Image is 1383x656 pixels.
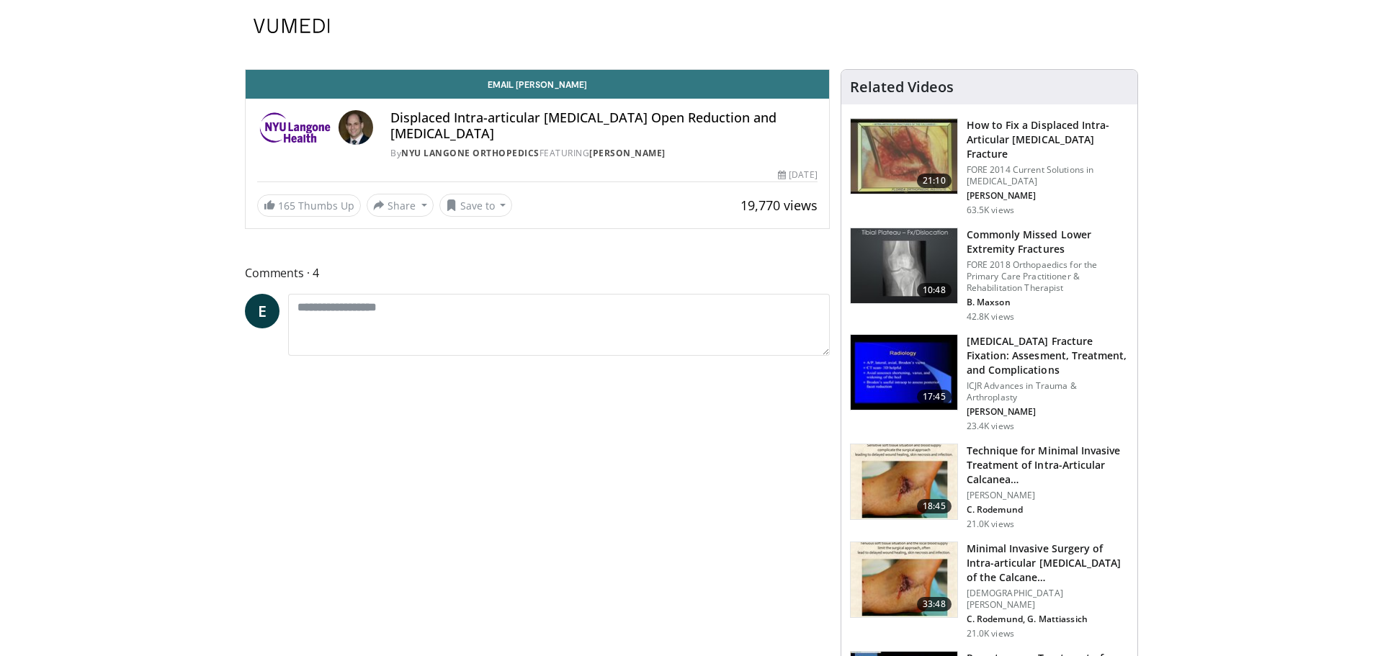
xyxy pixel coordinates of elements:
[740,197,818,214] span: 19,770 views
[967,542,1129,585] h3: Minimal Invasive Surgery of Intra-articular Fractures of the Calcaneus
[967,228,1129,256] h3: Commonly Missed Lower Extremity Fractures
[967,406,1129,418] p: Steven Weinfeld
[967,504,1129,516] p: Christian Rodemund
[967,518,1014,530] p: 21.0K views
[254,19,330,33] img: VuMedi Logo
[851,542,957,617] img: 35a50d49-627e-422b-a069-3479b31312bc.150x105_q85_crop-smart_upscale.jpg
[850,444,1129,530] a: 18:45 Technique for Minimal Invasive Treatment of Intra-Articular Calcanea… [PERSON_NAME] C. Rode...
[589,147,666,159] a: [PERSON_NAME]
[967,490,1129,501] p: [PERSON_NAME]
[967,311,1014,323] p: 42.8K views
[967,614,1129,625] p: Christian Rodemund
[778,169,817,181] div: [DATE]
[967,118,1129,161] h3: How to Fix a Displaced Intra-Articular [MEDICAL_DATA] Fracture
[850,542,1129,639] a: 33:48 Minimal Invasive Surgery of Intra-articular [MEDICAL_DATA] of the Calcane… [DEMOGRAPHIC_DAT...
[850,228,1129,323] a: 10:48 Commonly Missed Lower Extremity Fractures FORE 2018 Orthopaedics for the Primary Care Pract...
[917,174,952,188] span: 21:10
[917,597,952,611] span: 33:48
[390,147,817,160] div: By FEATURING
[851,119,957,194] img: 55ff4537-6d30-4030-bbbb-bab469c05b17.150x105_q85_crop-smart_upscale.jpg
[246,70,829,99] a: Email [PERSON_NAME]
[967,444,1129,487] h3: Technique for Minimal Invasive Treatment of Intra-Articular Calcaneal Fractures
[967,190,1129,202] p: Roy Sanders
[967,205,1014,216] p: 63.5K views
[967,628,1014,639] p: 21.0K views
[967,380,1129,403] p: ICJR Advances in Trauma & Arthroplasty
[967,421,1014,432] p: 23.4K views
[278,199,295,212] span: 165
[917,283,952,297] span: 10:48
[390,110,817,141] h4: Displaced Intra-articular [MEDICAL_DATA] Open Reduction and [MEDICAL_DATA]
[339,110,373,145] img: Avatar
[967,588,1129,611] p: [DEMOGRAPHIC_DATA][PERSON_NAME]
[367,194,434,217] button: Share
[851,444,957,519] img: dedc188c-4393-4618-b2e6-7381f7e2f7ad.150x105_q85_crop-smart_upscale.jpg
[257,194,361,217] a: 165 Thumbs Up
[967,164,1129,187] p: FORE 2014 Current Solutions in [MEDICAL_DATA]
[439,194,513,217] button: Save to
[967,334,1129,377] h3: [MEDICAL_DATA] Fracture Fixation: Assesment, Treatment, and Complications
[245,264,830,282] span: Comments 4
[967,297,1129,308] p: Benjamin Maxson
[401,147,540,159] a: NYU Langone Orthopedics
[851,228,957,303] img: 4aa379b6-386c-4fb5-93ee-de5617843a87.150x105_q85_crop-smart_upscale.jpg
[850,334,1129,432] a: 17:45 [MEDICAL_DATA] Fracture Fixation: Assesment, Treatment, and Complications ICJR Advances in ...
[245,294,279,328] a: E
[257,110,333,145] img: NYU Langone Orthopedics
[850,118,1129,216] a: 21:10 How to Fix a Displaced Intra-Articular [MEDICAL_DATA] Fracture FORE 2014 Current Solutions ...
[917,499,952,513] span: 18:45
[917,390,952,404] span: 17:45
[850,78,954,96] h4: Related Videos
[967,259,1129,294] p: FORE 2018 Orthopaedics for the Primary Care Practitioner & Rehabilitation Therapist
[851,335,957,410] img: 297020_0000_1.png.150x105_q85_crop-smart_upscale.jpg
